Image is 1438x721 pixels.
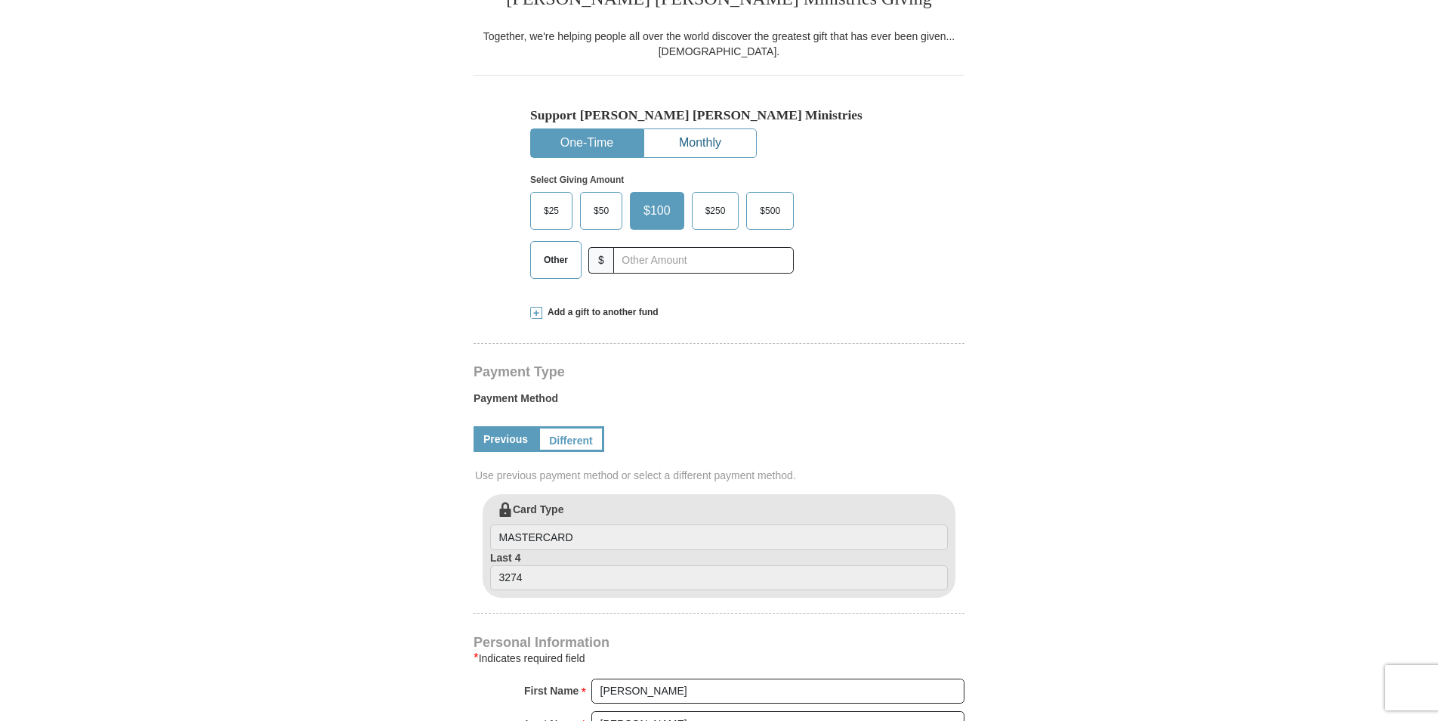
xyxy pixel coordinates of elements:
label: Payment Method [474,391,964,413]
h4: Personal Information [474,636,964,648]
span: Use previous payment method or select a different payment method. [475,468,966,483]
span: Add a gift to another fund [542,306,659,319]
a: Different [538,426,604,452]
span: $250 [698,200,733,222]
input: Card Type [490,525,948,550]
input: Other Amount [613,247,794,274]
span: $100 [636,200,678,222]
a: Previous [474,426,538,452]
span: $500 [752,200,788,222]
span: Other [536,249,576,271]
h4: Payment Type [474,366,964,378]
div: Indicates required field [474,649,964,667]
span: $50 [586,200,616,222]
strong: First Name [524,680,579,701]
label: Last 4 [490,550,948,591]
span: $ [588,247,614,274]
span: $25 [536,200,566,222]
input: Last 4 [490,565,948,591]
h5: Support [PERSON_NAME] [PERSON_NAME] Ministries [530,107,908,123]
button: Monthly [644,129,756,157]
button: One-Time [531,129,643,157]
div: Together, we're helping people all over the world discover the greatest gift that has ever been g... [474,29,964,59]
label: Card Type [490,502,948,550]
strong: Select Giving Amount [530,175,624,185]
